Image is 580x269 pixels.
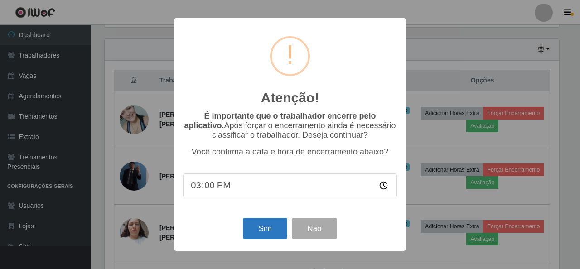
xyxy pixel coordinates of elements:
button: Sim [243,218,287,239]
b: É importante que o trabalhador encerre pelo aplicativo. [184,111,376,130]
p: Você confirma a data e hora de encerramento abaixo? [183,147,397,157]
h2: Atenção! [261,90,319,106]
button: Não [292,218,337,239]
p: Após forçar o encerramento ainda é necessário classificar o trabalhador. Deseja continuar? [183,111,397,140]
